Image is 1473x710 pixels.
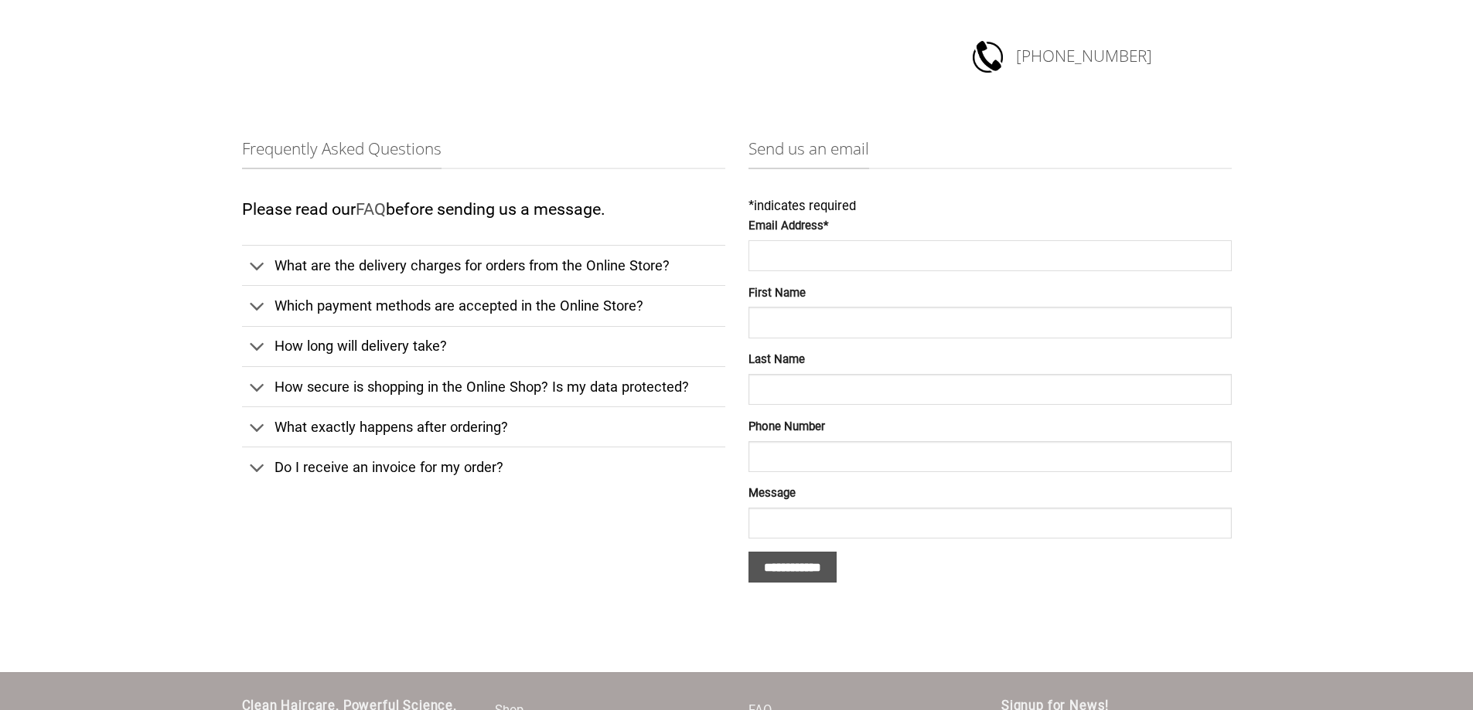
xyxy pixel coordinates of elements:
button: Toggle [242,331,274,365]
div: indicates required [748,196,1232,217]
span: How long will delivery take? [274,338,447,354]
a: Toggle How secure is shopping in the Online Shop? Is my data protected? [242,366,725,406]
button: Toggle [242,371,274,405]
a: FAQ [356,199,386,219]
a: Toggle Which payment methods are accepted in the Online Store? [242,285,725,325]
a: Toggle How long will delivery take? [242,326,725,366]
label: First Name [748,284,1232,303]
span: How secure is shopping in the Online Shop? Is my data protected? [274,379,689,395]
span: What exactly happens after ordering? [274,419,508,435]
label: Last Name [748,351,1232,369]
p: Please read our before sending us a message. [242,196,725,223]
span: What are the delivery charges for orders from the Online Store? [274,257,670,273]
button: Toggle [242,451,274,485]
label: Email Address [748,217,1232,236]
span: Send us an email [748,136,869,169]
button: Toggle [242,250,274,284]
label: Phone Number [748,418,1232,437]
button: Toggle [242,290,274,324]
a: Toggle What are the delivery charges for orders from the Online Store? [242,245,725,285]
a: Toggle Do I receive an invoice for my order? [242,447,725,487]
button: Toggle [242,411,274,445]
span: Frequently Asked Questions [242,136,442,169]
span: Do I receive an invoice for my order? [274,459,503,475]
span: Which payment methods are accepted in the Online Store? [274,297,643,314]
a: Toggle What exactly happens after ordering? [242,406,725,447]
h3: [PHONE_NUMBER] [1016,39,1384,74]
label: Message [748,484,1232,503]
